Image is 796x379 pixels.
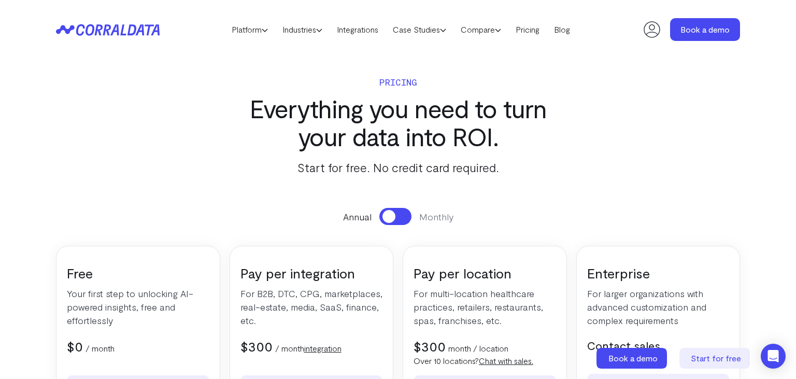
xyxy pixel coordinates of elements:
a: Book a demo [596,348,669,369]
p: month / location [448,342,508,355]
h3: Free [67,264,209,282]
h3: Pay per location [414,264,556,282]
a: Case Studies [386,22,453,37]
span: $0 [67,338,83,354]
a: Blog [547,22,577,37]
p: Start for free. No credit card required. [230,158,566,177]
a: Book a demo [670,18,740,41]
span: $300 [240,338,273,354]
p: Pricing [230,75,566,89]
a: integration [304,343,342,353]
h5: Contact sales [587,338,730,353]
a: Industries [275,22,330,37]
p: For multi-location healthcare practices, retailers, restaurants, spas, franchises, etc. [414,287,556,327]
span: Annual [343,210,372,223]
a: Chat with sales. [479,356,533,366]
span: Start for free [691,353,741,363]
a: Compare [453,22,508,37]
h3: Everything you need to turn your data into ROI. [230,94,566,150]
p: For larger organizations with advanced customization and complex requirements [587,287,730,327]
a: Platform [224,22,275,37]
p: For B2B, DTC, CPG, marketplaces, real-estate, media, SaaS, finance, etc. [240,287,383,327]
p: / month [86,342,115,355]
p: / month [275,342,342,355]
p: Over 10 locations? [414,355,556,367]
span: $300 [414,338,446,354]
h3: Enterprise [587,264,730,282]
span: Monthly [419,210,453,223]
a: Integrations [330,22,386,37]
a: Start for free [679,348,752,369]
div: Open Intercom Messenger [761,344,786,369]
h3: Pay per integration [240,264,383,282]
p: Your first step to unlocking AI-powered insights, free and effortlessly [67,287,209,327]
a: Pricing [508,22,547,37]
span: Book a demo [608,353,658,363]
